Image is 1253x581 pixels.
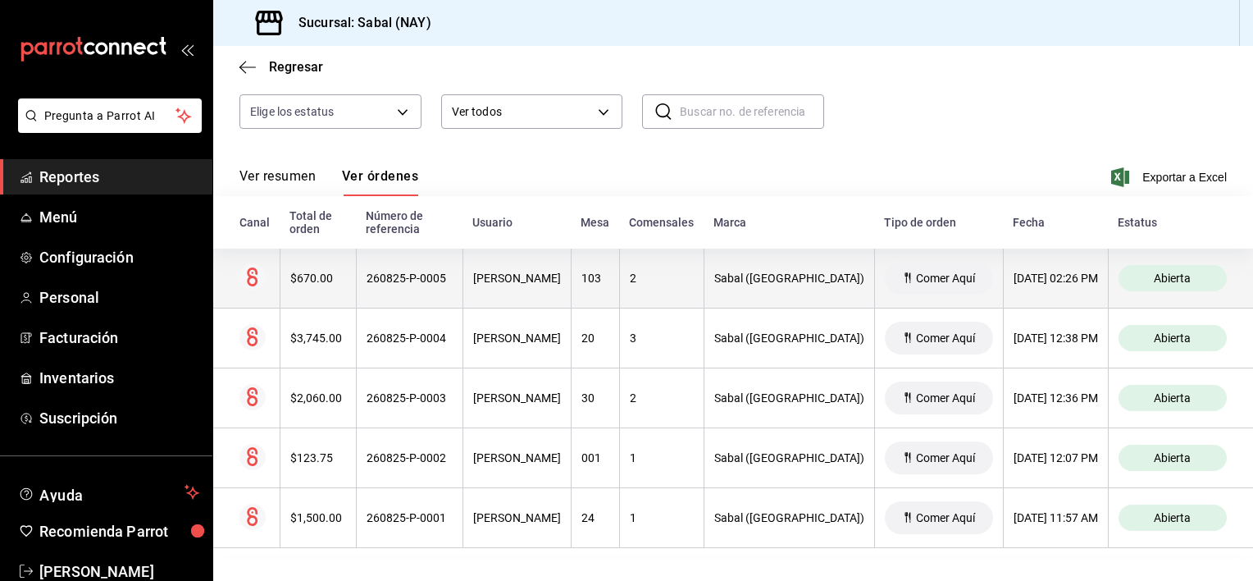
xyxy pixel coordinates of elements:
[239,216,270,229] div: Canal
[581,332,609,345] div: 20
[367,511,453,524] div: 260825-P-0001
[909,272,982,285] span: Comer Aquí
[909,391,982,405] span: Comer Aquí
[714,511,864,524] div: Sabal ([GEOGRAPHIC_DATA])
[290,511,346,524] div: $1,500.00
[39,367,199,389] span: Inventarios
[367,451,453,464] div: 260825-P-0002
[39,483,178,502] span: Ayuda
[366,209,453,236] div: Número de referencia
[714,272,864,285] div: Sabal ([GEOGRAPHIC_DATA])
[290,451,346,464] div: $123.75
[713,216,864,229] div: Marca
[367,391,453,405] div: 260825-P-0003
[18,98,202,133] button: Pregunta a Parrot AI
[269,59,323,75] span: Regresar
[180,43,194,56] button: open_drawer_menu
[680,95,824,128] input: Buscar no. de referencia
[290,391,346,405] div: $2,060.00
[909,511,982,524] span: Comer Aquí
[39,407,199,429] span: Suscripción
[1147,511,1197,524] span: Abierta
[1013,216,1098,229] div: Fecha
[629,216,694,229] div: Comensales
[39,520,199,542] span: Recomienda Parrot
[581,451,609,464] div: 001
[630,272,694,285] div: 2
[239,168,316,196] button: Ver resumen
[39,286,199,309] span: Personal
[630,391,694,405] div: 2
[239,59,323,75] button: Regresar
[714,451,864,464] div: Sabal ([GEOGRAPHIC_DATA])
[1014,511,1098,524] div: [DATE] 11:57 AM
[289,209,346,236] div: Total de orden
[630,332,694,345] div: 3
[581,511,609,524] div: 24
[473,391,561,405] div: [PERSON_NAME]
[1014,272,1098,285] div: [DATE] 02:26 PM
[39,166,199,188] span: Reportes
[1147,272,1197,285] span: Abierta
[285,13,431,33] h3: Sucursal: Sabal (NAY)
[1014,451,1098,464] div: [DATE] 12:07 PM
[909,451,982,464] span: Comer Aquí
[39,206,199,228] span: Menú
[1014,332,1098,345] div: [DATE] 12:38 PM
[367,272,453,285] div: 260825-P-0005
[250,103,334,120] span: Elige los estatus
[473,511,561,524] div: [PERSON_NAME]
[1014,391,1098,405] div: [DATE] 12:36 PM
[630,451,694,464] div: 1
[1118,216,1227,229] div: Estatus
[473,451,561,464] div: [PERSON_NAME]
[290,332,346,345] div: $3,745.00
[581,216,609,229] div: Mesa
[1147,391,1197,405] span: Abierta
[1114,167,1227,187] button: Exportar a Excel
[367,332,453,345] div: 260825-P-0004
[452,103,593,121] span: Ver todos
[39,246,199,268] span: Configuración
[239,168,418,196] div: navigation tabs
[342,168,418,196] button: Ver órdenes
[473,332,561,345] div: [PERSON_NAME]
[714,391,864,405] div: Sabal ([GEOGRAPHIC_DATA])
[581,272,609,285] div: 103
[630,511,694,524] div: 1
[909,332,982,345] span: Comer Aquí
[473,272,561,285] div: [PERSON_NAME]
[884,216,993,229] div: Tipo de orden
[714,332,864,345] div: Sabal ([GEOGRAPHIC_DATA])
[1147,332,1197,345] span: Abierta
[1147,451,1197,464] span: Abierta
[39,327,199,349] span: Facturación
[581,391,609,405] div: 30
[472,216,561,229] div: Usuario
[11,119,202,136] a: Pregunta a Parrot AI
[44,108,176,125] span: Pregunta a Parrot AI
[290,272,346,285] div: $670.00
